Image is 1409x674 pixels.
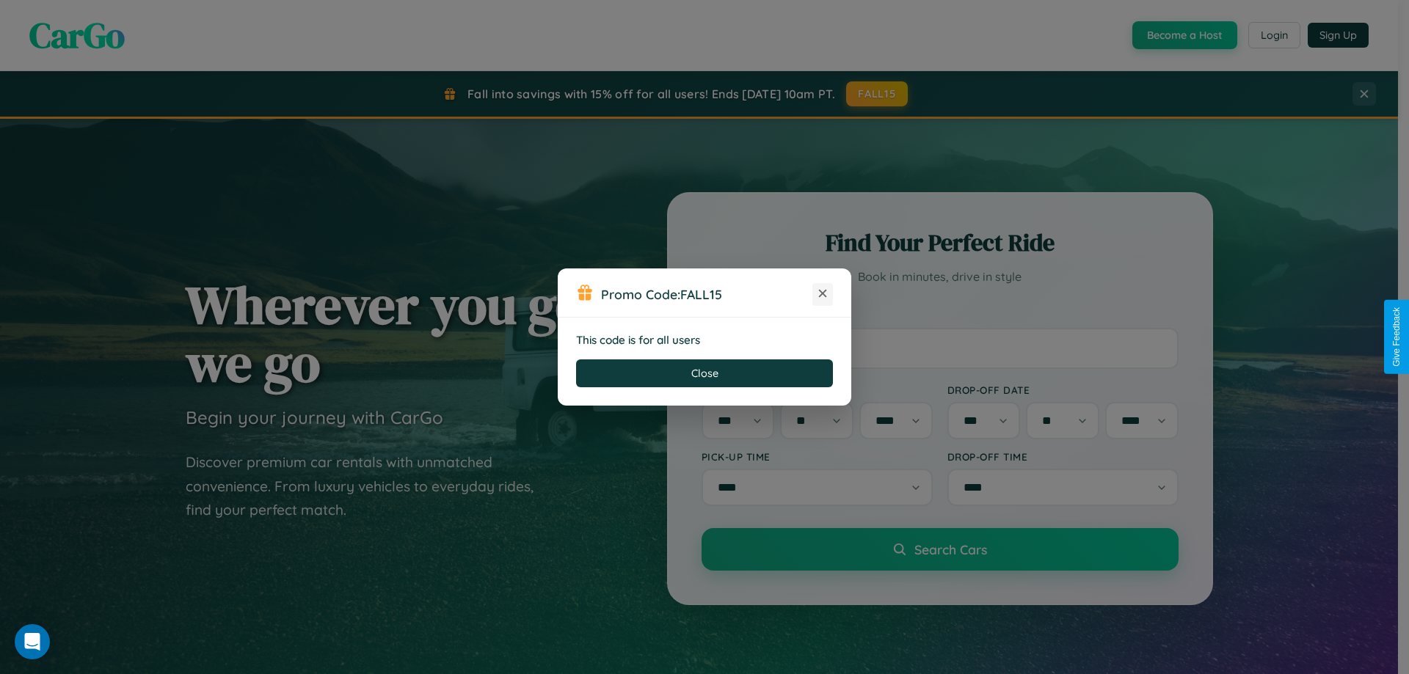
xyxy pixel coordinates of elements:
div: Open Intercom Messenger [15,624,50,659]
button: Close [576,359,833,387]
h3: Promo Code: [601,286,812,302]
div: Give Feedback [1391,307,1402,367]
b: FALL15 [680,286,722,302]
strong: This code is for all users [576,333,700,347]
